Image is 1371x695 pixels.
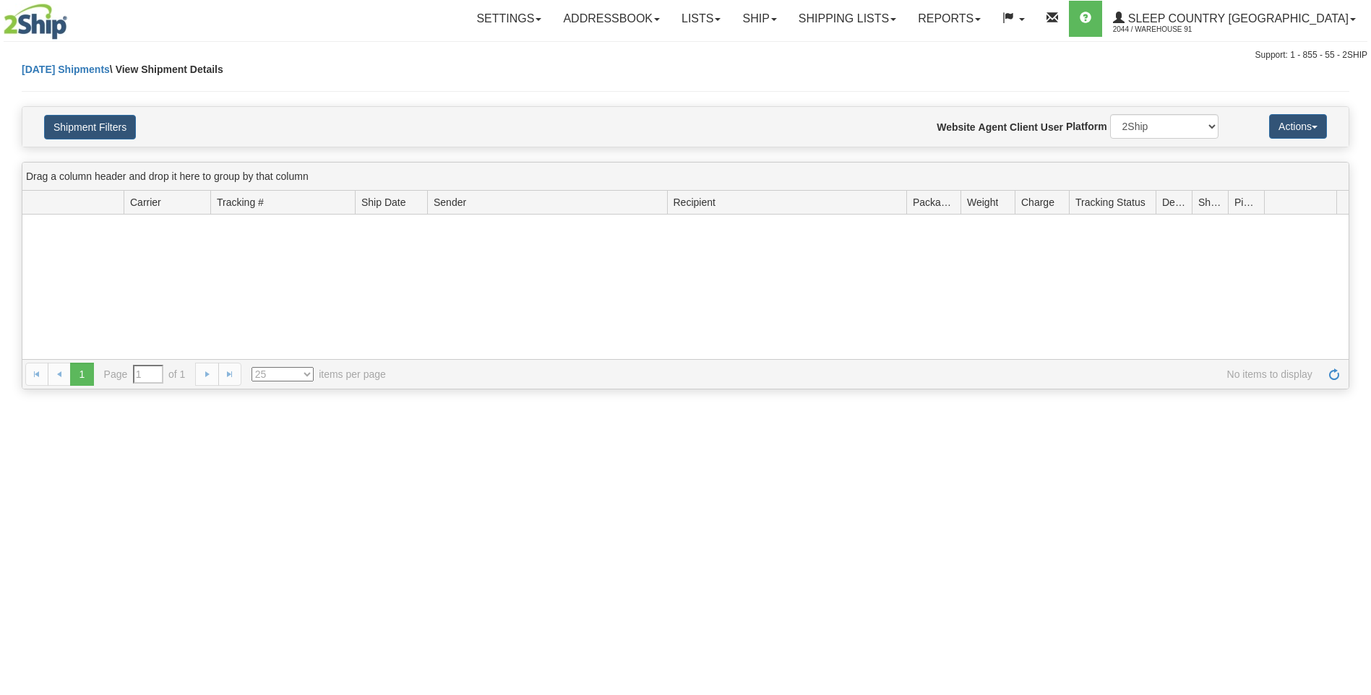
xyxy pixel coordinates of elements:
[110,64,223,75] span: \ View Shipment Details
[434,195,466,210] span: Sender
[4,49,1367,61] div: Support: 1 - 855 - 55 - 2SHIP
[130,195,161,210] span: Carrier
[1269,114,1327,139] button: Actions
[788,1,907,37] a: Shipping lists
[217,195,264,210] span: Tracking #
[1198,195,1222,210] span: Shipment Issues
[907,1,992,37] a: Reports
[731,1,787,37] a: Ship
[465,1,552,37] a: Settings
[1323,363,1346,386] a: Refresh
[4,4,67,40] img: logo2044.jpg
[104,365,186,384] span: Page of 1
[913,195,955,210] span: Packages
[252,367,386,381] span: items per page
[1113,22,1221,37] span: 2044 / Warehouse 91
[1041,120,1063,134] label: User
[1010,120,1038,134] label: Client
[22,64,110,75] a: [DATE] Shipments
[22,163,1349,191] div: grid grouping header
[44,115,136,139] button: Shipment Filters
[1075,195,1146,210] span: Tracking Status
[1066,119,1107,134] label: Platform
[937,120,975,134] label: Website
[552,1,671,37] a: Addressbook
[1021,195,1054,210] span: Charge
[967,195,998,210] span: Weight
[1162,195,1186,210] span: Delivery Status
[1234,195,1258,210] span: Pickup Status
[1125,12,1349,25] span: Sleep Country [GEOGRAPHIC_DATA]
[674,195,715,210] span: Recipient
[979,120,1007,134] label: Agent
[1102,1,1367,37] a: Sleep Country [GEOGRAPHIC_DATA] 2044 / Warehouse 91
[406,367,1312,381] span: No items to display
[671,1,731,37] a: Lists
[70,363,93,386] span: 1
[361,195,405,210] span: Ship Date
